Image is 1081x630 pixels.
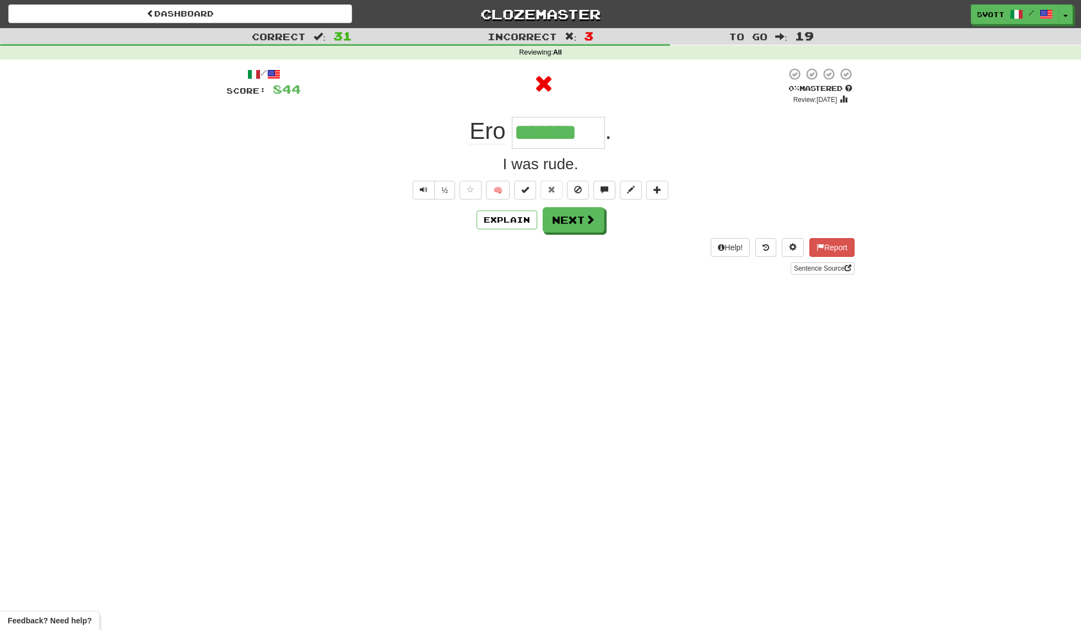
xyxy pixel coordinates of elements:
[8,615,91,626] span: Open feedback widget
[314,32,326,41] span: :
[646,181,668,200] button: Add to collection (alt+a)
[593,181,615,200] button: Discuss sentence (alt+u)
[584,29,593,42] span: 3
[252,31,306,42] span: Correct
[786,84,855,94] div: Mastered
[788,84,799,93] span: 0 %
[469,118,505,144] span: Ero
[793,96,837,104] small: Review: [DATE]
[729,31,767,42] span: To go
[553,49,562,56] strong: All
[755,238,776,257] button: Round history (alt+y)
[791,262,855,274] a: Sentence Source
[971,4,1059,24] a: svott /
[620,181,642,200] button: Edit sentence (alt+d)
[460,181,482,200] button: Favorite sentence (alt+f)
[605,118,612,144] span: .
[273,82,301,96] span: 844
[514,181,536,200] button: Set this sentence to 100% Mastered (alt+m)
[477,211,537,229] button: Explain
[369,4,712,24] a: Clozemaster
[565,32,577,41] span: :
[226,67,301,81] div: /
[488,31,557,42] span: Incorrect
[333,29,352,42] span: 31
[711,238,750,257] button: Help!
[413,181,435,200] button: Play sentence audio (ctl+space)
[977,9,1004,19] span: svott
[486,181,510,200] button: 🧠
[410,181,455,200] div: Text-to-speech controls
[567,181,589,200] button: Ignore sentence (alt+i)
[543,207,604,233] button: Next
[226,86,266,95] span: Score:
[226,153,855,175] div: I was rude.
[434,181,455,200] button: ½
[8,4,352,23] a: Dashboard
[540,181,563,200] button: Reset to 0% Mastered (alt+r)
[775,32,787,41] span: :
[809,238,855,257] button: Report
[1029,9,1034,17] span: /
[795,29,814,42] span: 19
